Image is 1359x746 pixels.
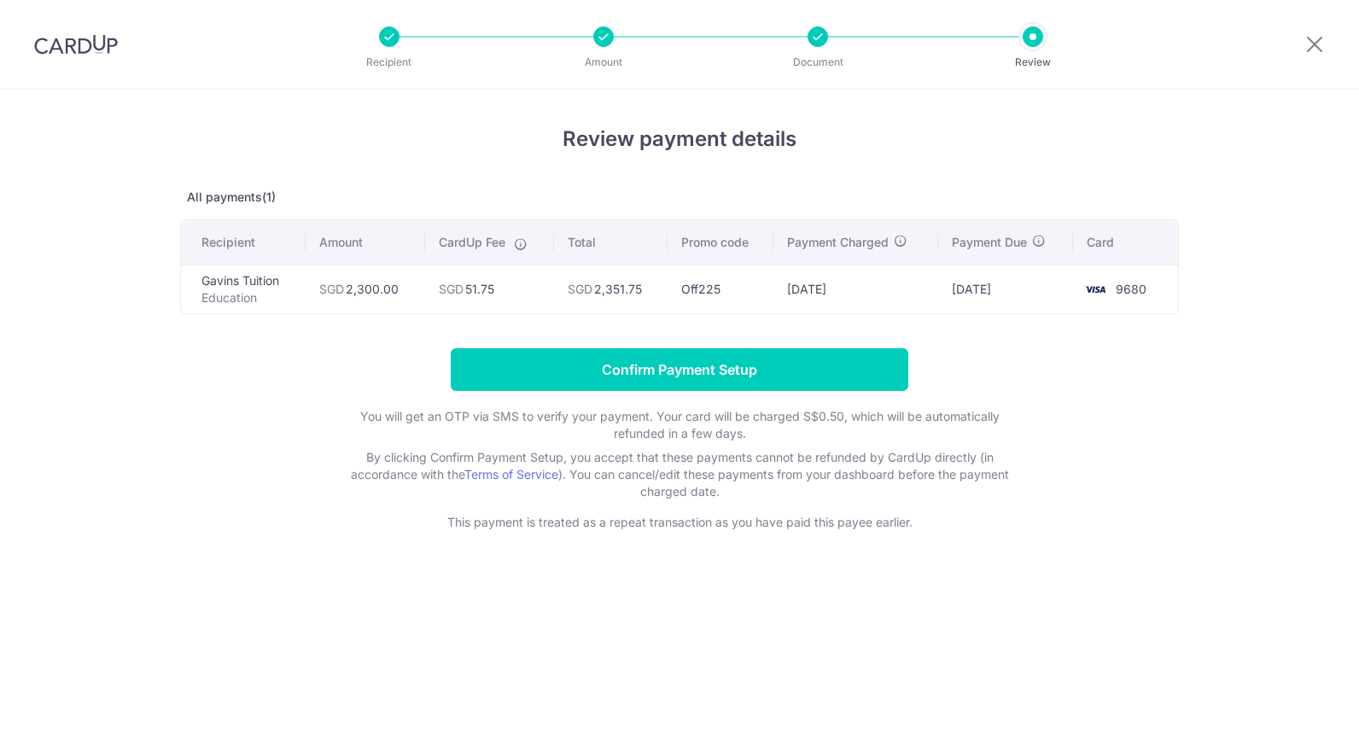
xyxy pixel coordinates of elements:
[306,220,424,265] th: Amount
[668,220,773,265] th: Promo code
[451,348,908,391] input: Confirm Payment Setup
[306,265,424,313] td: 2,300.00
[338,408,1021,442] p: You will get an OTP via SMS to verify your payment. Your card will be charged S$0.50, which will ...
[668,265,773,313] td: Off225
[181,265,306,313] td: Gavins Tuition
[181,220,306,265] th: Recipient
[439,282,464,296] span: SGD
[952,234,1027,251] span: Payment Due
[773,265,938,313] td: [DATE]
[755,54,881,71] p: Document
[1073,220,1178,265] th: Card
[338,449,1021,500] p: By clicking Confirm Payment Setup, you accept that these payments cannot be refunded by CardUp di...
[201,289,292,306] p: Education
[180,189,1179,206] p: All payments(1)
[464,467,558,481] a: Terms of Service
[319,282,344,296] span: SGD
[326,54,452,71] p: Recipient
[34,34,118,55] img: CardUp
[970,54,1096,71] p: Review
[554,220,668,265] th: Total
[180,124,1179,154] h4: Review payment details
[554,265,668,313] td: 2,351.75
[540,54,667,71] p: Amount
[568,282,592,296] span: SGD
[425,265,555,313] td: 51.75
[1116,282,1146,296] span: 9680
[938,265,1073,313] td: [DATE]
[439,234,505,251] span: CardUp Fee
[338,514,1021,531] p: This payment is treated as a repeat transaction as you have paid this payee earlier.
[787,234,889,251] span: Payment Charged
[1078,279,1112,300] img: <span class="translation_missing" title="translation missing: en.account_steps.new_confirm_form.b...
